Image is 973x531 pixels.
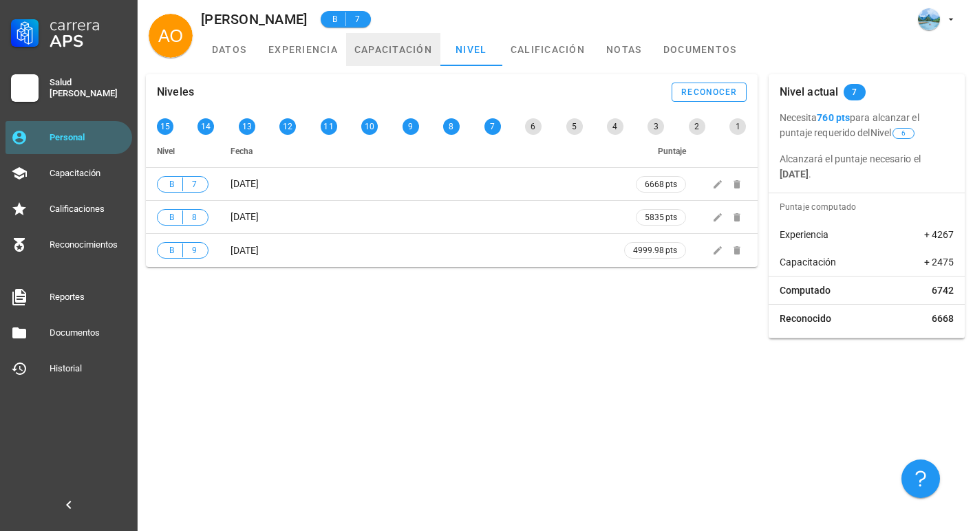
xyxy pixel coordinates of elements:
[729,118,746,135] div: 1
[780,255,836,269] span: Capacitación
[443,118,460,135] div: 8
[231,178,259,189] span: [DATE]
[932,283,954,297] span: 6742
[593,33,655,66] a: notas
[566,118,583,135] div: 5
[279,118,296,135] div: 12
[648,118,664,135] div: 3
[166,243,177,257] span: B
[239,118,255,135] div: 13
[50,168,127,179] div: Capacitación
[157,74,194,110] div: Niveles
[780,228,828,241] span: Experiencia
[645,210,677,224] span: 5835 pts
[6,281,132,314] a: Reportes
[924,255,954,269] span: + 2475
[525,118,542,135] div: 6
[50,33,127,50] div: APS
[198,33,260,66] a: datos
[645,177,677,191] span: 6668 pts
[231,147,253,156] span: Fecha
[403,118,419,135] div: 9
[329,12,340,26] span: B
[924,228,954,241] span: + 4267
[780,110,954,140] p: Necesita para alcanzar el puntaje requerido del
[870,127,917,138] span: Nivel
[817,112,850,123] b: 760 pts
[321,118,337,135] div: 11
[346,33,440,66] a: capacitación
[932,312,954,325] span: 6668
[780,283,831,297] span: Computado
[655,33,745,66] a: documentos
[50,239,127,250] div: Reconocimientos
[658,147,686,156] span: Puntaje
[689,118,705,135] div: 2
[672,83,747,102] button: reconocer
[780,312,831,325] span: Reconocido
[780,169,809,180] b: [DATE]
[50,17,127,33] div: Carrera
[231,245,259,256] span: [DATE]
[6,157,132,190] a: Capacitación
[613,135,697,168] th: Puntaje
[50,77,127,99] div: Salud [PERSON_NAME]
[189,177,200,191] span: 7
[220,135,613,168] th: Fecha
[780,74,839,110] div: Nivel actual
[6,228,132,261] a: Reconocimientos
[166,177,177,191] span: B
[780,151,954,182] p: Alcanzará el puntaje necesario el .
[6,316,132,349] a: Documentos
[352,12,363,26] span: 7
[6,193,132,226] a: Calificaciones
[50,204,127,215] div: Calificaciones
[6,121,132,154] a: Personal
[149,14,193,58] div: avatar
[6,352,132,385] a: Historial
[50,327,127,338] div: Documentos
[166,210,177,224] span: B
[189,210,200,224] span: 8
[157,147,175,156] span: Nivel
[607,118,623,135] div: 4
[440,33,502,66] a: nivel
[502,33,593,66] a: calificación
[50,363,127,374] div: Historial
[231,211,259,222] span: [DATE]
[50,132,127,143] div: Personal
[146,135,220,168] th: Nivel
[189,243,200,257] span: 9
[260,33,346,66] a: experiencia
[197,118,214,135] div: 14
[361,118,378,135] div: 10
[157,118,173,135] div: 15
[774,193,965,221] div: Puntaje computado
[158,14,183,58] span: AO
[901,129,906,138] span: 6
[201,12,307,27] div: [PERSON_NAME]
[681,87,737,97] div: reconocer
[852,84,857,100] span: 7
[50,292,127,303] div: Reportes
[633,243,677,257] span: 4999.98 pts
[918,8,940,30] div: avatar
[484,118,501,135] div: 7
